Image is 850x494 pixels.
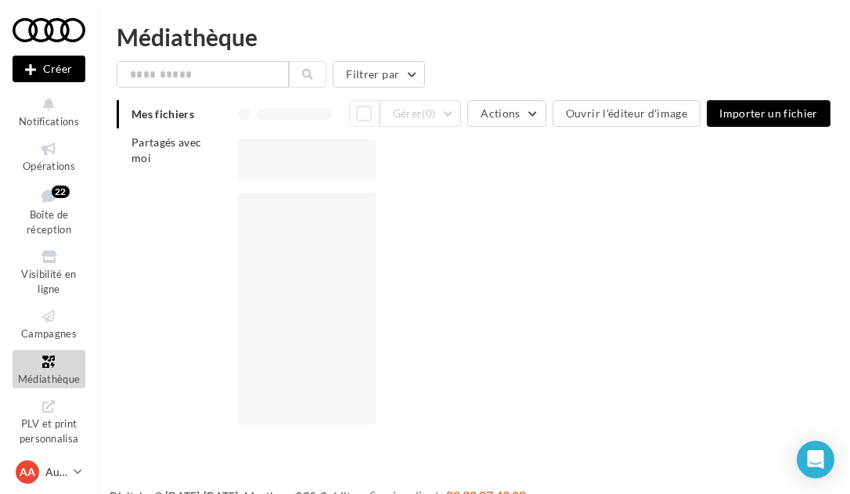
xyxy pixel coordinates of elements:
a: Médiathèque [13,350,85,388]
button: Importer un fichier [707,100,830,127]
a: Opérations [13,137,85,175]
button: Gérer(0) [380,100,462,127]
span: Partagés avec moi [131,135,202,164]
span: Importer un fichier [719,106,818,120]
a: PLV et print personnalisable [13,395,85,463]
span: Notifications [19,115,79,128]
button: Actions [467,100,546,127]
p: Audi [GEOGRAPHIC_DATA] [45,464,67,480]
div: Nouvelle campagne [13,56,85,82]
span: Visibilité en ligne [21,268,76,295]
button: Créer [13,56,85,82]
div: Open Intercom Messenger [797,441,834,478]
a: Campagnes [13,305,85,343]
a: Visibilité en ligne [13,245,85,298]
button: Filtrer par [333,61,425,88]
span: PLV et print personnalisable [20,414,79,459]
div: Médiathèque [117,25,831,49]
span: Opérations [23,160,75,172]
span: AA [20,464,35,480]
button: Notifications [13,92,85,131]
span: Mes fichiers [131,107,194,121]
a: Boîte de réception22 [13,182,85,240]
span: Médiathèque [18,373,81,385]
div: 22 [52,186,70,198]
span: Campagnes [21,327,77,340]
span: Boîte de réception [27,208,71,236]
span: (0) [422,107,435,120]
button: Ouvrir l'éditeur d'image [553,100,701,127]
span: Actions [481,106,520,120]
a: AA Audi [GEOGRAPHIC_DATA] [13,457,85,487]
